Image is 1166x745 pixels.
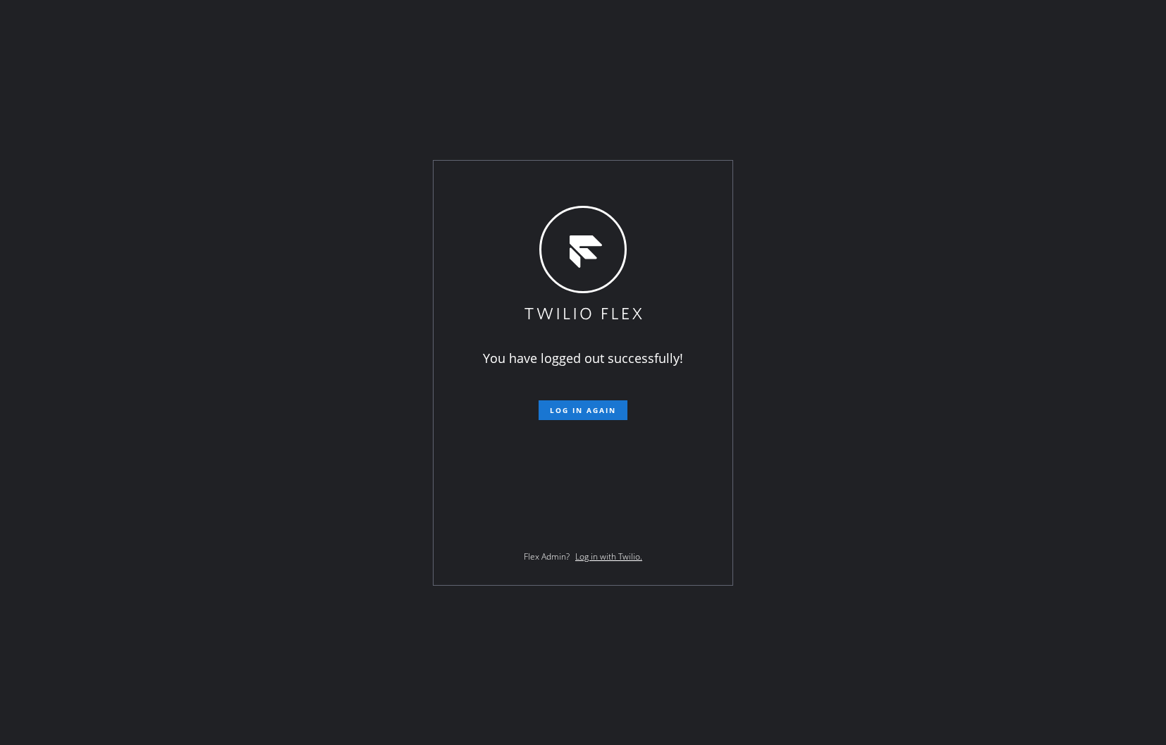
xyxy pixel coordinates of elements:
span: You have logged out successfully! [483,350,683,367]
span: Flex Admin? [524,550,570,562]
button: Log in again [539,400,627,420]
a: Log in with Twilio. [575,550,642,562]
span: Log in again [550,405,616,415]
